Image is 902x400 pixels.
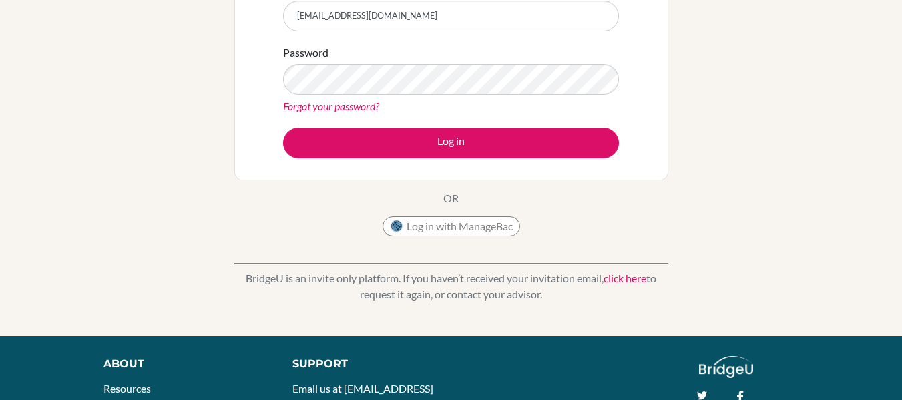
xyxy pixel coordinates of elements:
[699,356,753,378] img: logo_white@2x-f4f0deed5e89b7ecb1c2cc34c3e3d731f90f0f143d5ea2071677605dd97b5244.png
[283,99,379,112] a: Forgot your password?
[604,272,646,284] a: click here
[443,190,459,206] p: OR
[283,45,328,61] label: Password
[283,128,619,158] button: Log in
[383,216,520,236] button: Log in with ManageBac
[103,356,262,372] div: About
[234,270,668,303] p: BridgeU is an invite only platform. If you haven’t received your invitation email, to request it ...
[103,382,151,395] a: Resources
[292,356,438,372] div: Support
